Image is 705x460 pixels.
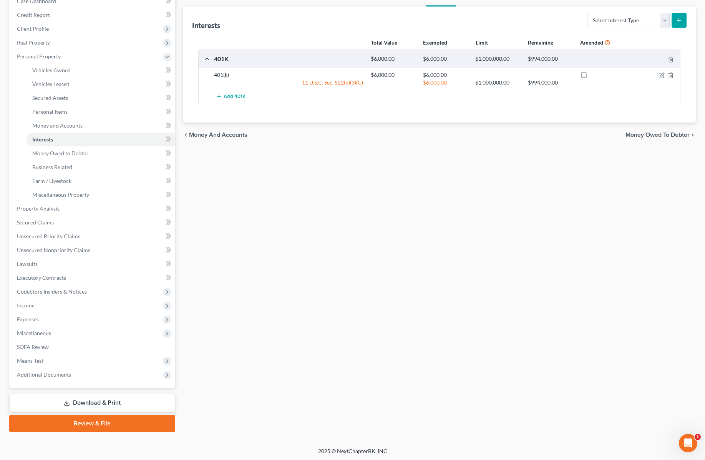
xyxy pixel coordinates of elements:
[695,434,701,440] span: 1
[11,8,175,22] a: Credit Report
[183,132,189,138] i: chevron_left
[32,122,83,129] span: Money and Accounts
[189,132,247,138] span: Money and Accounts
[9,415,175,432] a: Review & File
[26,133,175,146] a: Interests
[625,132,690,138] span: Money Owed to Debtor
[183,132,247,138] button: chevron_left Money and Accounts
[26,174,175,188] a: Farm / Livestock
[476,39,488,46] strong: Limit
[26,119,175,133] a: Money and Accounts
[17,261,38,267] span: Lawsuits
[11,243,175,257] a: Unsecured Nonpriority Claims
[32,164,72,170] span: Business Related
[32,136,53,143] span: Interests
[26,77,175,91] a: Vehicles Leased
[26,146,175,160] a: Money Owed to Debtor
[580,39,603,46] strong: Amended
[17,357,43,364] span: Means Test
[26,160,175,174] a: Business Related
[9,394,175,412] a: Download & Print
[367,71,419,79] div: $6,000.00
[17,53,61,60] span: Personal Property
[26,105,175,119] a: Personal Items
[17,302,35,309] span: Income
[32,178,71,184] span: Farm / Livestock
[210,71,367,79] div: 401(k)
[32,150,89,156] span: Money Owed to Debtor
[17,274,66,281] span: Executory Contracts
[524,55,576,63] div: $994,000.00
[17,233,80,239] span: Unsecured Priority Claims
[32,191,89,198] span: Miscellaneous Property
[471,55,524,63] div: $1,000,000.00
[17,344,49,350] span: SOFA Review
[26,188,175,202] a: Miscellaneous Property
[17,371,71,378] span: Additional Documents
[11,271,175,285] a: Executory Contracts
[224,94,246,100] span: Add 401K
[524,79,576,86] div: $994,000.00
[11,216,175,229] a: Secured Claims
[32,81,70,87] span: Vehicles Leased
[32,108,68,115] span: Personal Items
[423,39,447,46] strong: Exempted
[528,39,553,46] strong: Remaining
[214,90,248,104] button: Add 401K
[419,79,471,86] div: $6,000.00
[11,229,175,243] a: Unsecured Priority Claims
[371,39,397,46] strong: Total Value
[419,71,471,79] div: $6,000.00
[17,25,49,32] span: Client Profile
[11,202,175,216] a: Property Analysis
[17,288,87,295] span: Codebtors Insiders & Notices
[26,91,175,105] a: Secured Assets
[17,12,50,18] span: Credit Report
[26,63,175,77] a: Vehicles Owned
[11,257,175,271] a: Lawsuits
[17,330,51,336] span: Miscellaneous
[419,55,471,63] div: $6,000.00
[625,132,696,138] button: Money Owed to Debtor chevron_right
[17,316,39,322] span: Expenses
[367,55,419,63] div: $6,000.00
[192,21,220,30] div: Interests
[17,39,50,46] span: Real Property
[17,219,54,226] span: Secured Claims
[210,79,367,86] div: 11 U.S.C. Sec. 522(b)(3)(C)
[679,434,697,452] iframe: Intercom live chat
[471,79,524,86] div: $1,000,000.00
[17,205,60,212] span: Property Analysis
[210,55,367,63] div: 401K
[11,340,175,354] a: SOFA Review
[32,95,68,101] span: Secured Assets
[17,247,90,253] span: Unsecured Nonpriority Claims
[690,132,696,138] i: chevron_right
[32,67,71,73] span: Vehicles Owned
